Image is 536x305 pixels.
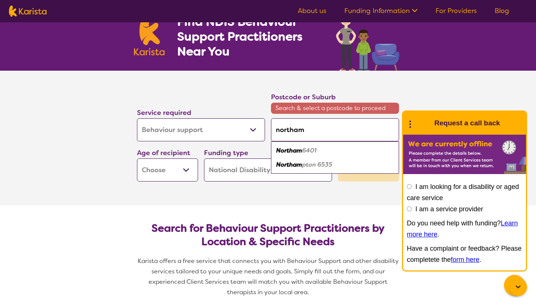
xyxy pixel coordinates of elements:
[134,15,165,55] img: Karista logo
[143,222,393,248] h2: Search for Behaviour Support Practitioners by Location & Specific Needs
[407,218,522,240] p: Do you need help with funding? .
[451,256,479,263] a: form here
[276,161,302,168] em: Northam
[504,275,525,296] button: Channel Menu
[9,6,47,17] img: Karista logo
[271,103,399,114] span: Search & select a postcode to proceed
[276,147,302,154] em: Northam
[407,243,522,265] p: Have a complaint or feedback? Please completete the .
[407,183,519,202] label: I am looking for a disability or aged care service
[334,6,402,71] img: behaviour-support
[415,116,430,131] img: Karista
[137,108,191,117] label: Service required
[302,147,316,154] em: 6401
[344,6,418,15] a: Funding Information
[177,14,321,59] h1: Find NDIS Behaviour Support Practitioners Near You
[298,6,326,15] a: About us
[271,118,399,141] input: Type
[275,158,395,172] div: Northampton 6535
[275,144,395,158] div: Northam 6401
[495,6,509,15] a: Blog
[434,118,500,129] h1: Request a call back
[134,256,402,298] p: Karista offers a free service that connects you with Behaviour Support and other disability servi...
[137,148,190,157] label: Age of recipient
[302,161,332,168] em: pton 6535
[204,148,248,157] label: Funding type
[403,135,526,174] img: Karista offline chat form to request call back
[271,93,336,102] label: Postcode or Suburb
[415,205,483,213] label: I am a service provider
[435,6,477,15] a: For Providers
